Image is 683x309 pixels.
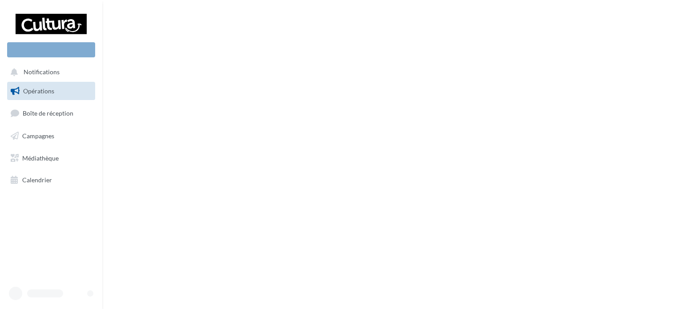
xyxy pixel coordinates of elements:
a: Médiathèque [5,149,97,168]
a: Boîte de réception [5,104,97,123]
span: Opérations [23,87,54,95]
span: Boîte de réception [23,109,73,117]
span: Campagnes [22,132,54,140]
div: Nouvelle campagne [7,42,95,57]
a: Calendrier [5,171,97,189]
a: Opérations [5,82,97,100]
span: Calendrier [22,176,52,184]
span: Notifications [24,68,60,76]
a: Campagnes [5,127,97,145]
span: Médiathèque [22,154,59,161]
